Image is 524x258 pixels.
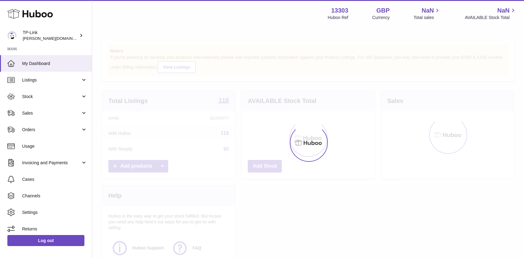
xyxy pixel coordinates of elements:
[421,6,434,15] span: NaN
[497,6,510,15] span: NaN
[23,30,78,41] div: TP-Link
[22,110,81,116] span: Sales
[465,6,517,21] a: NaN AVAILABLE Stock Total
[22,176,87,182] span: Cases
[23,36,155,41] span: [PERSON_NAME][DOMAIN_NAME][EMAIL_ADDRESS][DOMAIN_NAME]
[22,94,81,100] span: Stock
[413,15,441,21] span: Total sales
[22,143,87,149] span: Usage
[7,235,84,246] a: Log out
[328,15,348,21] div: Huboo Ref
[22,193,87,199] span: Channels
[413,6,441,21] a: NaN Total sales
[372,15,390,21] div: Currency
[22,61,87,66] span: My Dashboard
[376,6,390,15] strong: GBP
[22,160,81,166] span: Invoicing and Payments
[7,31,17,40] img: susie.li@tp-link.com
[22,210,87,215] span: Settings
[22,127,81,133] span: Orders
[331,6,348,15] strong: 13303
[22,77,81,83] span: Listings
[22,226,87,232] span: Returns
[465,15,517,21] span: AVAILABLE Stock Total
